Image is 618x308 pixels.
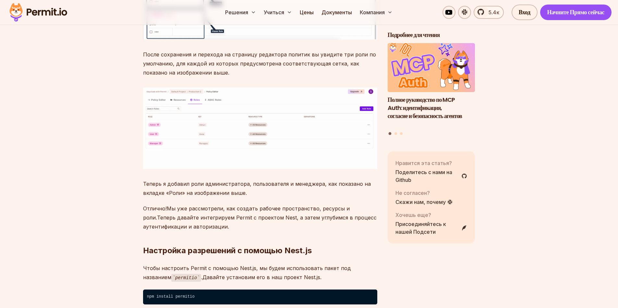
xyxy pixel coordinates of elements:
[300,9,314,16] ya-tr-span: Цены
[319,6,355,19] a: Документы
[171,274,201,282] code: permitio
[394,132,397,135] button: Перейдите к слайду 2
[357,6,395,19] button: Компания
[360,8,385,16] ya-tr-span: Компания
[202,274,321,280] ya-tr-span: Давайте установим его в наш проект Nest.js.
[395,198,453,206] a: Скажи нам, почему
[395,220,467,236] a: Присоединяйтесь к нашей Подсети
[519,8,530,17] ya-tr-span: Вход
[143,265,351,280] ya-tr-span: Чтобы настроить Permit с помощью Nest.js, мы будем использовать пакет под названием
[400,132,403,135] button: Перейдите к слайду 3
[395,190,430,196] ya-tr-span: Не согласен?
[297,6,316,19] a: Цены
[225,8,248,16] ya-tr-span: Решения
[321,9,352,16] ya-tr-span: Документы
[388,43,475,128] a: Полное руководство по MCP Auth: идентификация, согласие и безопасность агентовПолное руководство ...
[474,6,504,19] a: 5.4к
[388,43,475,92] img: Полное руководство по MCP Auth: идентификация, согласие и безопасность агентов
[143,205,350,221] ya-tr-span: Мы уже рассмотрели, как создать рабочее пространство, ресурсы и роли.
[388,31,440,39] ya-tr-span: Подробнее для чтения
[223,6,259,19] button: Решения
[395,168,467,184] a: Поделитесь с нами на Github
[264,8,284,16] ya-tr-span: Учиться
[143,205,167,212] ya-tr-span: Отлично!
[547,8,605,17] ya-tr-span: Начните Прямо сейчас
[512,5,538,20] a: Вход
[143,88,377,169] img: изображение.png
[143,290,377,304] code: npm install permitio
[388,96,462,120] ya-tr-span: Полное руководство по MCP Auth: идентификация, согласие и безопасность агентов
[261,6,295,19] button: Учиться
[389,132,392,135] button: Перейдите к слайду 1
[201,274,202,280] ya-tr-span: .
[143,214,377,230] ya-tr-span: Теперь давайте интегрируем Permit с проектом Nest, а затем углубимся в процесс аутентификации и а...
[489,9,499,16] ya-tr-span: 5.4к
[143,246,312,255] ya-tr-span: Настройка разрешений с помощью Nest.js
[395,212,431,218] ya-tr-span: Хочешь еще?
[395,160,452,166] ya-tr-span: Нравится эта статья?
[143,51,376,76] ya-tr-span: После сохранения и перехода на страницу редактора политик вы увидите три роли по умолчанию, для к...
[540,5,612,20] a: Начните Прямо сейчас
[388,43,475,136] div: Публикации
[388,43,475,128] li: 1 из 3
[143,181,371,196] ya-tr-span: Теперь я добавил роли администратора, пользователя и менеджера, как показано на вкладке «Роли» на...
[6,1,70,23] img: Разрешающий логотип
